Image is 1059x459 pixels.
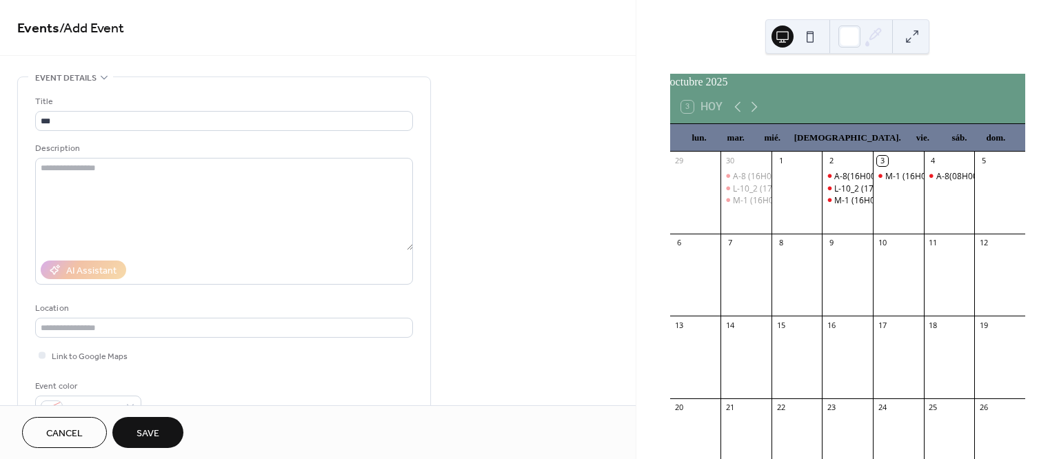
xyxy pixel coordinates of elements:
div: Location [35,301,410,316]
div: 12 [978,238,989,248]
div: octubre 2025 [670,74,1025,90]
div: 2 [826,156,836,166]
div: 26 [978,402,989,413]
div: Title [35,94,410,109]
div: 19 [978,320,989,330]
div: 24 [877,402,887,413]
div: dom. [978,124,1014,152]
div: 20 [674,402,685,413]
div: A-8 (16H00-17H00) CAN#1 [720,170,771,182]
div: 6 [674,238,685,248]
div: sáb. [941,124,978,152]
div: A-8(08H00-09H00)CAN#1 [924,170,975,182]
div: 17 [877,320,887,330]
div: 9 [826,238,836,248]
div: A-8(08H00-09H00)CAN#1 [936,170,1036,182]
div: 11 [928,238,938,248]
div: M-1 (16H00-17H00) CAN2 [834,194,935,206]
div: 7 [725,238,735,248]
div: 29 [674,156,685,166]
div: Description [35,141,410,156]
div: A-8 (16H00-17H00) CAN#1 [733,170,837,182]
div: 16 [826,320,836,330]
div: 4 [928,156,938,166]
span: Save [137,427,159,441]
div: 21 [725,402,735,413]
div: A-8(16H00-17H00) CA#1 [822,170,873,182]
div: 30 [725,156,735,166]
div: 15 [776,320,786,330]
a: Events [17,15,59,42]
div: L-10_2 (17H30-18H30) CAN1 [733,183,843,194]
div: 1 [776,156,786,166]
div: L-10_2 (17H30-18H30) CAN1 [720,183,771,194]
div: 3 [877,156,887,166]
div: 25 [928,402,938,413]
div: 14 [725,320,735,330]
div: 23 [826,402,836,413]
div: L-10_2 (17H30-18H30) CAN1 [834,183,945,194]
div: mié. [754,124,791,152]
div: 10 [877,238,887,248]
div: M-1 (16H00-17H00) CAN#2 [733,194,839,206]
div: M-1 (16H00-17H00) CAN2 [822,194,873,206]
div: L-10_2 (17H30-18H30) CAN1 [822,183,873,194]
span: / Add Event [59,15,124,42]
div: 13 [674,320,685,330]
div: vie. [905,124,941,152]
div: 8 [776,238,786,248]
div: 18 [928,320,938,330]
div: A-8(16H00-17H00) CA#1 [834,170,930,182]
div: Event color [35,379,139,394]
div: M-1 (16H00-17H00)CAN 1 [885,170,986,182]
div: M-1 (16H00-17H00) CAN#2 [720,194,771,206]
div: [DEMOGRAPHIC_DATA]. [791,124,905,152]
div: 5 [978,156,989,166]
span: Link to Google Maps [52,349,128,364]
div: M-1 (16H00-17H00)CAN 1 [873,170,924,182]
span: Event details [35,71,97,85]
div: mar. [718,124,754,152]
span: Cancel [46,427,83,441]
div: lun. [681,124,718,152]
button: Save [112,417,183,448]
button: Cancel [22,417,107,448]
div: 22 [776,402,786,413]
